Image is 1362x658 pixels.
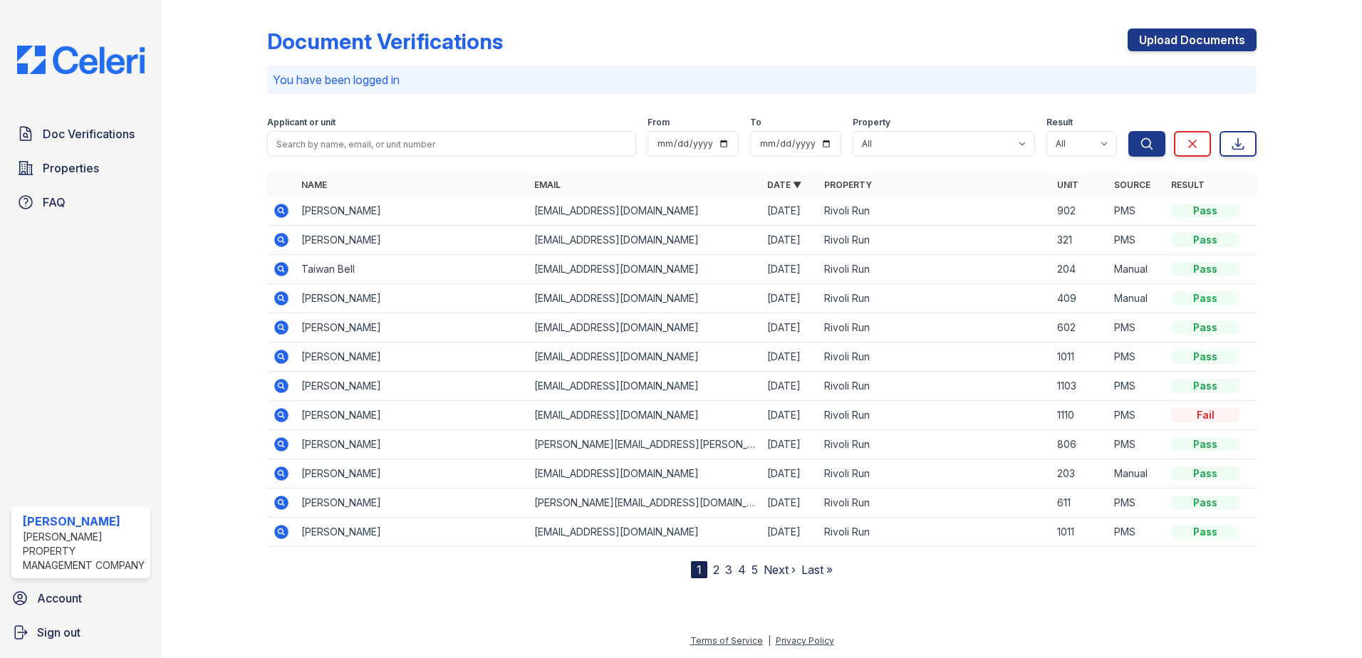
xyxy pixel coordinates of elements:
td: PMS [1108,313,1165,343]
td: [EMAIL_ADDRESS][DOMAIN_NAME] [529,372,761,401]
span: Account [37,590,82,607]
td: [EMAIL_ADDRESS][DOMAIN_NAME] [529,313,761,343]
div: Pass [1171,204,1239,218]
td: Rivoli Run [818,226,1051,255]
td: 1011 [1051,343,1108,372]
td: 602 [1051,313,1108,343]
td: [PERSON_NAME] [296,489,529,518]
td: [PERSON_NAME] [296,284,529,313]
td: [PERSON_NAME] [296,197,529,226]
td: [DATE] [761,255,818,284]
td: [EMAIL_ADDRESS][DOMAIN_NAME] [529,197,761,226]
a: FAQ [11,188,150,216]
span: Properties [43,160,99,177]
td: [DATE] [761,459,818,489]
td: Manual [1108,255,1165,284]
div: | [768,635,771,646]
td: 806 [1051,430,1108,459]
div: [PERSON_NAME] Property Management Company [23,530,145,573]
td: [DATE] [761,226,818,255]
td: [DATE] [761,343,818,372]
td: 1110 [1051,401,1108,430]
td: [PERSON_NAME] [296,372,529,401]
a: Result [1171,179,1205,190]
td: [EMAIL_ADDRESS][DOMAIN_NAME] [529,284,761,313]
td: PMS [1108,518,1165,547]
td: 611 [1051,489,1108,518]
td: 203 [1051,459,1108,489]
td: PMS [1108,489,1165,518]
a: 2 [713,563,719,577]
td: [DATE] [761,372,818,401]
p: You have been logged in [273,71,1251,88]
div: Pass [1171,466,1239,481]
div: Pass [1171,379,1239,393]
td: Rivoli Run [818,284,1051,313]
td: [EMAIL_ADDRESS][DOMAIN_NAME] [529,255,761,284]
a: 5 [752,563,758,577]
label: Applicant or unit [267,117,336,128]
td: [DATE] [761,430,818,459]
td: 204 [1051,255,1108,284]
td: [DATE] [761,518,818,547]
a: Privacy Policy [776,635,834,646]
td: Rivoli Run [818,313,1051,343]
td: 1103 [1051,372,1108,401]
span: FAQ [43,194,66,211]
div: [PERSON_NAME] [23,513,145,530]
td: [PERSON_NAME] [296,343,529,372]
td: Manual [1108,284,1165,313]
a: Last » [801,563,833,577]
td: 902 [1051,197,1108,226]
a: Email [534,179,561,190]
td: [PERSON_NAME] [296,459,529,489]
div: Pass [1171,233,1239,247]
td: Rivoli Run [818,197,1051,226]
td: Rivoli Run [818,489,1051,518]
div: Fail [1171,408,1239,422]
td: [DATE] [761,197,818,226]
a: Name [301,179,327,190]
div: 1 [691,561,707,578]
td: PMS [1108,430,1165,459]
a: Source [1114,179,1150,190]
td: [DATE] [761,284,818,313]
td: [DATE] [761,313,818,343]
td: Rivoli Run [818,372,1051,401]
div: Pass [1171,320,1239,335]
button: Sign out [6,618,156,647]
td: Rivoli Run [818,459,1051,489]
a: Terms of Service [690,635,763,646]
td: PMS [1108,197,1165,226]
td: [PERSON_NAME][EMAIL_ADDRESS][PERSON_NAME][DOMAIN_NAME] [529,430,761,459]
td: [PERSON_NAME] [296,313,529,343]
td: [PERSON_NAME] [296,401,529,430]
td: [EMAIL_ADDRESS][DOMAIN_NAME] [529,459,761,489]
td: Rivoli Run [818,343,1051,372]
td: [EMAIL_ADDRESS][DOMAIN_NAME] [529,401,761,430]
img: CE_Logo_Blue-a8612792a0a2168367f1c8372b55b34899dd931a85d93a1a3d3e32e68fde9ad4.png [6,46,156,74]
td: [PERSON_NAME][EMAIL_ADDRESS][DOMAIN_NAME] [529,489,761,518]
td: [EMAIL_ADDRESS][DOMAIN_NAME] [529,226,761,255]
td: [EMAIL_ADDRESS][DOMAIN_NAME] [529,343,761,372]
td: Rivoli Run [818,255,1051,284]
td: Taiwan Bell [296,255,529,284]
label: To [750,117,761,128]
a: 4 [738,563,746,577]
div: Pass [1171,262,1239,276]
a: 3 [725,563,732,577]
td: Manual [1108,459,1165,489]
a: Upload Documents [1128,28,1257,51]
label: From [648,117,670,128]
div: Pass [1171,496,1239,510]
a: Property [824,179,872,190]
td: PMS [1108,343,1165,372]
input: Search by name, email, or unit number [267,131,636,157]
a: Next › [764,563,796,577]
td: [EMAIL_ADDRESS][DOMAIN_NAME] [529,518,761,547]
div: Pass [1171,291,1239,305]
td: PMS [1108,226,1165,255]
td: [DATE] [761,489,818,518]
label: Result [1046,117,1073,128]
div: Pass [1171,525,1239,539]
